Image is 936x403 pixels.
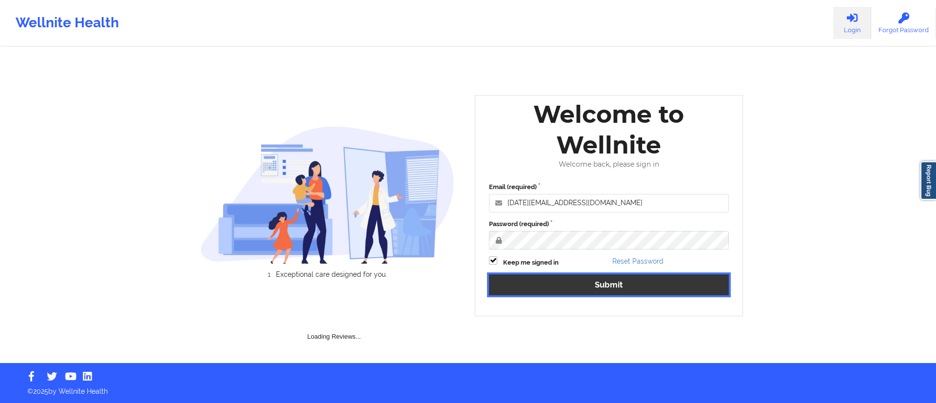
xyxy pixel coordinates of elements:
[833,7,871,39] a: Login
[209,270,454,278] li: Exceptional care designed for you.
[489,274,729,295] button: Submit
[489,194,729,212] input: Email address
[200,295,468,342] div: Loading Reviews...
[612,257,663,265] a: Reset Password
[200,126,455,264] img: wellnite-auth-hero_200.c722682e.png
[920,161,936,200] a: Report Bug
[489,219,729,229] label: Password (required)
[20,380,916,396] p: © 2025 by Wellnite Health
[482,160,736,169] div: Welcome back, please sign in
[489,182,729,192] label: Email (required)
[871,7,936,39] a: Forgot Password
[482,99,736,160] div: Welcome to Wellnite
[503,258,559,268] label: Keep me signed in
